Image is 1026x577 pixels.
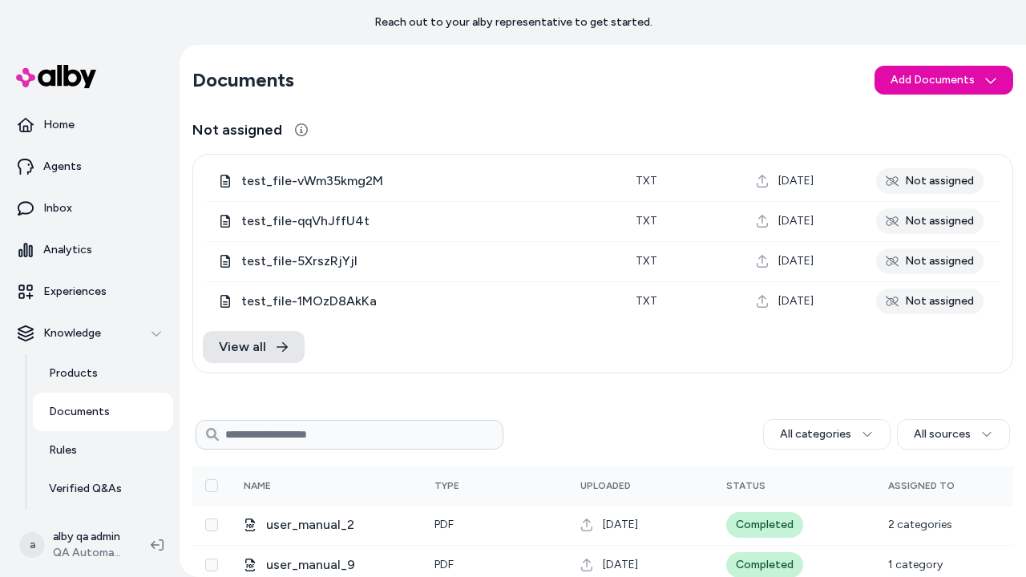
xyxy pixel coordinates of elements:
span: [DATE] [603,517,638,533]
a: Products [33,354,173,393]
p: Inbox [43,200,72,216]
span: 2 categories [888,518,952,531]
span: test_file-1MOzD8AkKa [241,292,610,311]
p: Agents [43,159,82,175]
span: [DATE] [778,293,814,309]
div: Completed [726,512,803,538]
div: test_file-5XrszRjYjI.txt [219,252,610,271]
p: Analytics [43,242,92,258]
span: txt [636,254,657,268]
a: Rules [33,431,173,470]
a: Inbox [6,189,173,228]
p: Experiences [43,284,107,300]
span: [DATE] [778,173,814,189]
a: Home [6,106,173,144]
p: Knowledge [43,325,101,341]
span: All categories [780,426,851,442]
span: Not assigned [192,119,282,141]
a: Documents [33,393,173,431]
span: Assigned To [888,480,955,491]
a: Experiences [6,272,173,311]
p: Home [43,117,75,133]
span: a [19,532,45,558]
p: Documents [49,404,110,420]
div: Name [244,479,364,492]
div: Not assigned [876,208,984,234]
button: All categories [763,419,891,450]
span: [DATE] [778,253,814,269]
span: 1 category [888,558,943,571]
span: All sources [914,426,971,442]
h2: Documents [192,67,294,93]
span: pdf [434,558,454,571]
span: Type [434,480,459,491]
p: Verified Q&As [49,481,122,497]
div: test_file-1MOzD8AkKa.txt [219,292,610,311]
button: Knowledge [6,314,173,353]
div: user_manual_2.pdf [244,515,409,535]
span: [DATE] [778,213,814,229]
div: Not assigned [876,168,984,194]
span: txt [636,294,657,308]
a: Analytics [6,231,173,269]
p: alby qa admin [53,529,125,545]
span: View all [219,337,266,357]
span: [DATE] [603,557,638,573]
a: Agents [6,147,173,186]
button: Add Documents [875,66,1013,95]
a: Verified Q&As [33,470,173,508]
button: aalby qa adminQA Automation 1 [10,519,138,571]
div: Not assigned [876,288,984,314]
a: View all [203,331,305,363]
span: txt [636,214,657,228]
img: alby Logo [16,65,96,88]
button: Select row [205,559,218,571]
span: pdf [434,518,454,531]
span: Uploaded [580,480,631,491]
span: user_manual_2 [266,515,409,535]
span: Status [726,480,765,491]
button: All sources [897,419,1010,450]
div: user_manual_9.pdf [244,555,409,575]
div: Not assigned [876,248,984,274]
span: QA Automation 1 [53,545,125,561]
span: txt [636,174,657,188]
span: test_file-qqVhJffU4t [241,212,610,231]
div: test_file-qqVhJffU4t.txt [219,212,610,231]
button: Select row [205,518,218,531]
span: test_file-5XrszRjYjI [241,252,610,271]
div: test_file-vWm35kmg2M.txt [219,171,610,191]
span: test_file-vWm35kmg2M [241,171,610,191]
p: Reach out to your alby representative to get started. [374,14,652,30]
button: Select all [205,479,218,492]
span: user_manual_9 [266,555,409,575]
p: Rules [49,442,77,458]
p: Products [49,365,98,381]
